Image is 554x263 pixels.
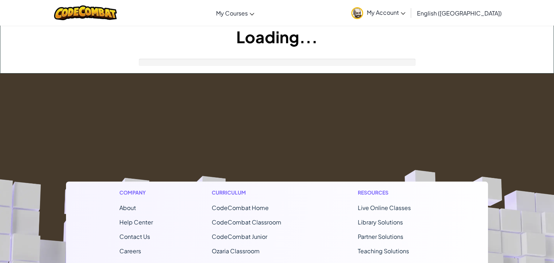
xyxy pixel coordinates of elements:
[119,189,153,196] h1: Company
[417,9,502,17] span: English ([GEOGRAPHIC_DATA])
[358,233,403,240] a: Partner Solutions
[212,218,281,226] a: CodeCombat Classroom
[358,189,435,196] h1: Resources
[212,247,260,255] a: Ozaria Classroom
[351,7,363,19] img: avatar
[358,204,411,211] a: Live Online Classes
[216,9,248,17] span: My Courses
[119,233,150,240] span: Contact Us
[367,9,405,16] span: My Account
[119,204,136,211] a: About
[0,26,554,48] h1: Loading...
[212,204,269,211] span: CodeCombat Home
[119,247,141,255] a: Careers
[348,1,409,24] a: My Account
[358,218,403,226] a: Library Solutions
[119,218,153,226] a: Help Center
[413,3,505,23] a: English ([GEOGRAPHIC_DATA])
[212,189,299,196] h1: Curriculum
[358,247,409,255] a: Teaching Solutions
[212,233,267,240] a: CodeCombat Junior
[54,5,117,20] img: CodeCombat logo
[212,3,258,23] a: My Courses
